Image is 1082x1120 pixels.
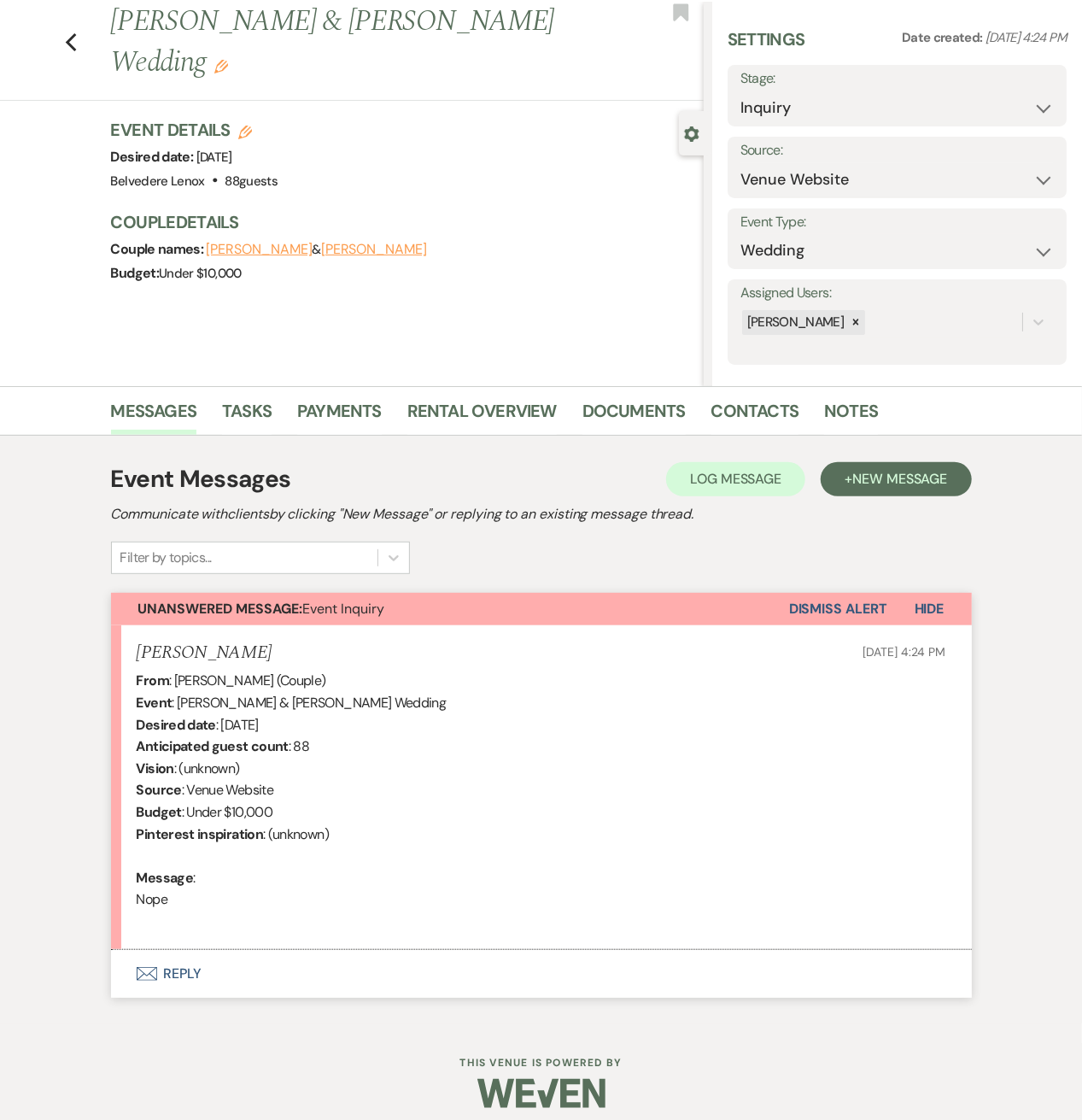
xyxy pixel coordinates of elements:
[740,138,1054,163] label: Source:
[740,281,1054,306] label: Assigned Users:
[985,29,1067,46] span: [DATE] 4:24 PM
[137,759,174,777] b: Vision
[138,600,385,618] span: Event Inquiry
[214,58,228,73] button: Edit
[666,462,805,496] button: Log Message
[137,803,182,821] b: Budget
[321,243,427,256] button: [PERSON_NAME]
[222,397,272,435] a: Tasks
[137,737,289,755] b: Anticipated guest count
[852,470,947,488] span: New Message
[137,670,946,932] div: : [PERSON_NAME] (Couple) : [PERSON_NAME] & [PERSON_NAME] Wedding : [DATE] : 88 : (unknown) : Venu...
[111,2,578,83] h1: [PERSON_NAME] & [PERSON_NAME] Wedding
[137,671,169,689] b: From
[138,600,303,618] strong: Unanswered Message:
[887,593,972,625] button: Hide
[789,593,887,625] button: Dismiss Alert
[690,470,781,488] span: Log Message
[742,310,847,335] div: [PERSON_NAME]
[740,67,1054,91] label: Stage:
[137,642,272,664] h5: [PERSON_NAME]
[902,29,985,46] span: Date created:
[111,397,197,435] a: Messages
[915,600,945,618] span: Hide
[137,694,173,712] b: Event
[407,397,557,435] a: Rental Overview
[684,125,699,141] button: Close lead details
[207,241,427,258] span: &
[111,118,278,142] h3: Event Details
[111,950,972,998] button: Reply
[740,210,1054,235] label: Event Type:
[111,240,207,258] span: Couple names:
[711,397,799,435] a: Contacts
[137,781,182,799] b: Source
[582,397,686,435] a: Documents
[225,173,278,190] span: 88 guests
[111,593,789,625] button: Unanswered Message:Event Inquiry
[137,825,264,843] b: Pinterest inspiration
[111,264,160,282] span: Budget:
[821,462,971,496] button: +New Message
[863,644,945,660] span: [DATE] 4:24 PM
[111,173,205,190] span: Belvedere Lenox
[120,548,212,568] div: Filter by topics...
[111,148,196,166] span: Desired date:
[207,243,313,256] button: [PERSON_NAME]
[137,716,216,734] b: Desired date
[111,504,972,525] h2: Communicate with clients by clicking "New Message" or replying to an existing message thread.
[824,397,878,435] a: Notes
[111,461,291,497] h1: Event Messages
[111,210,687,234] h3: Couple Details
[297,397,382,435] a: Payments
[137,869,194,887] b: Message
[159,265,242,282] span: Under $10,000
[196,149,232,166] span: [DATE]
[728,27,805,65] h3: Settings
